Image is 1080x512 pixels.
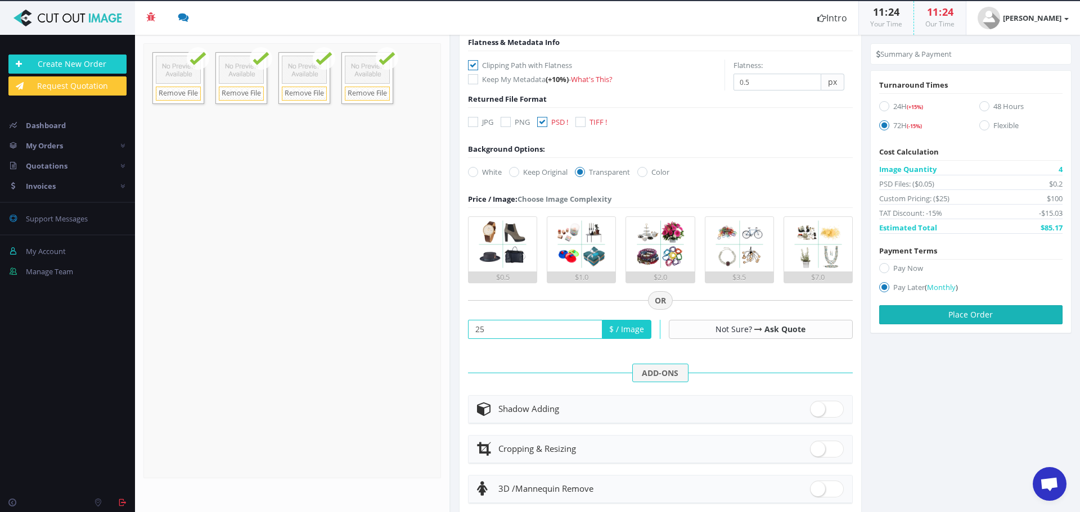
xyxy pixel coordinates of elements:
div: Background Options: [468,143,545,155]
div: $1.0 [547,271,615,283]
img: 4.png [712,217,767,271]
img: 3.png [633,217,688,271]
span: Monthly [927,282,956,292]
label: 48 Hours [979,101,1063,116]
div: $3.5 [705,271,773,283]
a: Request Quotation [8,76,127,96]
div: Chat öffnen [1033,467,1066,501]
span: Cost Calculation [879,147,939,157]
a: [PERSON_NAME] [966,1,1080,35]
label: Keep Original [509,166,568,178]
a: Remove File [219,87,264,101]
strong: [PERSON_NAME] [1003,13,1061,23]
span: $85.17 [1041,222,1063,233]
span: Shadow Adding [498,403,559,414]
span: Quotations [26,161,67,171]
label: 72H [879,120,962,135]
span: Manage Team [26,266,73,277]
span: Flatness & Metadata Info [468,37,560,47]
label: Pay Now [879,262,1063,278]
input: Your Price [468,320,602,339]
li: Summary & Payment [876,48,952,60]
img: 5.png [791,217,845,271]
span: My Account [26,246,66,256]
span: PSD Files: ($0.05) [879,178,934,189]
label: Flexible [979,120,1063,135]
img: user_default.jpg [978,7,1000,29]
span: Support Messages [26,214,88,224]
span: OR [648,291,673,310]
span: Price / Image: [468,194,517,204]
a: What's This? [571,74,613,84]
span: 24 [888,5,899,19]
a: (-15%) [907,120,922,130]
a: Remove File [156,87,201,101]
a: (Monthly) [925,282,958,292]
span: Dashboard [26,120,66,130]
span: : [884,5,888,19]
small: Your Time [870,19,902,29]
div: Choose Image Complexity [468,193,611,205]
span: 11 [873,5,884,19]
span: TIFF ! [589,117,607,127]
span: TAT Discount: -15% [879,207,942,219]
span: Cropping & Resizing [498,443,576,454]
label: Transparent [575,166,630,178]
img: Cut Out Image [8,10,127,26]
span: 4 [1059,164,1063,175]
label: PNG [501,116,530,128]
span: Turnaround Times [879,80,948,90]
span: Image Quantity [879,164,937,175]
label: 24H [879,101,962,116]
span: 3D / [498,483,515,494]
small: Our Time [925,19,955,29]
span: ADD-ONS [632,364,688,383]
label: Clipping Path with Flatness [468,60,724,71]
span: $0.2 [1049,178,1063,189]
span: Returned File Format [468,94,547,104]
div: $2.0 [626,271,694,283]
span: PSD ! [551,117,568,127]
span: (+15%) [907,103,923,111]
span: 24 [942,5,953,19]
a: Create New Order [8,55,127,74]
a: Remove File [282,87,327,101]
span: $ / Image [602,320,651,339]
span: $100 [1047,193,1063,204]
span: (+10%) [546,74,569,84]
label: Color [637,166,669,178]
span: My Orders [26,141,63,151]
span: Estimated Total [879,222,937,233]
a: Ask Quote [764,324,805,334]
a: (+15%) [907,101,923,111]
span: (-15%) [907,123,922,130]
img: 1.png [475,217,530,271]
label: Pay Later [879,282,1063,297]
span: Payment Terms [879,246,937,256]
span: Custom Pricing: ($25) [879,193,949,204]
span: Mannequin Remove [498,483,593,494]
div: $7.0 [784,271,852,283]
label: Flatness: [733,60,763,71]
span: -$15.03 [1039,207,1063,219]
span: 11 [927,5,938,19]
a: Remove File [345,87,390,101]
label: White [468,166,502,178]
a: Intro [806,1,858,35]
span: : [938,5,942,19]
span: px [821,74,844,90]
button: Place Order [879,305,1063,324]
label: Keep My Metadata - [468,74,724,85]
label: JPG [468,116,493,128]
span: Invoices [26,181,56,191]
span: Not Sure? [715,324,752,334]
img: 2.png [554,217,609,271]
div: $0.5 [469,271,537,283]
